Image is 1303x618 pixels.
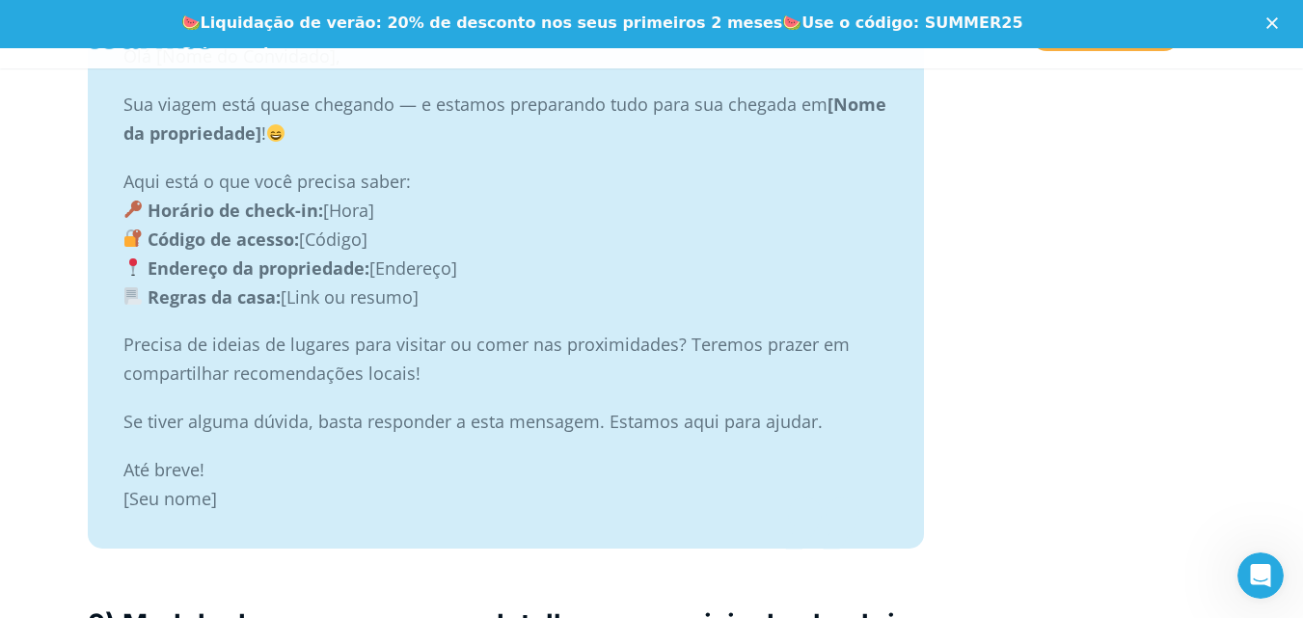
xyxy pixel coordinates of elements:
[148,256,369,280] font: Endereço da propriedade:
[181,44,279,66] a: Saber mais
[123,410,823,433] font: Se tiver alguma dúvida, basta responder a esta mensagem. Estamos aqui para ajudar.
[323,199,374,222] font: [Hora]
[801,13,1022,32] font: Use o código: SUMMER25
[181,13,201,32] font: 🍉
[1237,552,1284,599] iframe: Chat ao vivo do Intercom
[261,121,266,145] font: !
[148,199,323,222] font: Horário de check-in:
[123,93,886,145] font: [Nome da propriedade]
[201,13,783,32] font: Liquidação de verão: 20% de desconto nos seus primeiros 2 meses
[123,333,850,385] font: Precisa de ideias de lugares para visitar ou comer nas proximidades? Teremos prazer em compartilh...
[123,458,204,481] font: Até breve!
[369,256,457,280] font: [Endereço]
[782,13,801,32] font: 🍉
[123,487,217,510] font: [Seu nome]
[181,44,279,63] font: Saber mais
[123,93,828,116] font: Sua viagem está quase chegando — e estamos preparando tudo para sua chegada em
[1266,17,1286,29] div: Fechar
[281,285,419,309] font: [Link ou resumo]
[148,285,281,309] font: Regras da casa:
[148,228,299,251] font: Código de acesso:
[299,228,367,251] font: [Código]
[123,170,411,193] font: Aqui está o que você precisa saber:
